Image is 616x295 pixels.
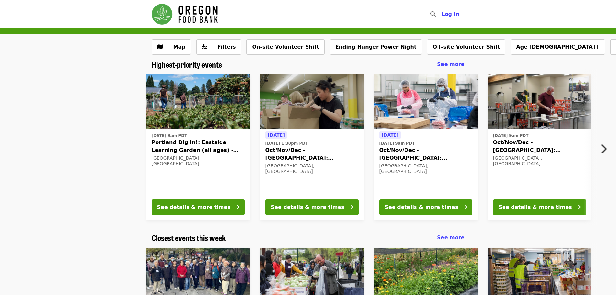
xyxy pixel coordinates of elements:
[437,61,464,68] a: See more
[595,140,616,158] button: Next item
[152,155,245,166] div: [GEOGRAPHIC_DATA], [GEOGRAPHIC_DATA]
[379,163,472,174] div: [GEOGRAPHIC_DATA], [GEOGRAPHIC_DATA]
[265,146,359,162] span: Oct/Nov/Dec - [GEOGRAPHIC_DATA]: Repack/Sort (age [DEMOGRAPHIC_DATA]+)
[439,6,445,22] input: Search
[157,44,163,50] i: map icon
[379,141,415,146] time: [DATE] 9am PDT
[235,204,239,210] i: arrow-right icon
[152,139,245,154] span: Portland Dig In!: Eastside Learning Garden (all ages) - Aug/Sept/Oct
[493,139,586,154] span: Oct/Nov/Dec - [GEOGRAPHIC_DATA]: Repack/Sort (age [DEMOGRAPHIC_DATA]+)
[265,199,359,215] button: See details & more times
[173,44,186,50] span: Map
[330,39,422,55] button: Ending Hunger Power Night
[265,163,359,174] div: [GEOGRAPHIC_DATA], [GEOGRAPHIC_DATA]
[382,132,399,138] span: [DATE]
[146,74,250,129] img: Portland Dig In!: Eastside Learning Garden (all ages) - Aug/Sept/Oct organized by Oregon Food Bank
[493,199,586,215] button: See details & more times
[437,61,464,67] span: See more
[499,203,572,211] div: See details & more times
[493,133,529,139] time: [DATE] 9am PDT
[374,74,478,129] img: Oct/Nov/Dec - Beaverton: Repack/Sort (age 10+) organized by Oregon Food Bank
[437,234,464,242] a: See more
[146,60,470,69] div: Highest-priority events
[146,74,250,220] a: See details for "Portland Dig In!: Eastside Learning Garden (all ages) - Aug/Sept/Oct"
[152,4,218,25] img: Oregon Food Bank - Home
[152,133,187,139] time: [DATE] 9am PDT
[511,39,605,55] button: Age [DEMOGRAPHIC_DATA]+
[488,74,591,129] img: Oct/Nov/Dec - Portland: Repack/Sort (age 16+) organized by Oregon Food Bank
[576,204,581,210] i: arrow-right icon
[196,39,242,55] button: Filters (0 selected)
[441,11,459,17] span: Log in
[260,74,364,220] a: See details for "Oct/Nov/Dec - Portland: Repack/Sort (age 8+)"
[427,39,506,55] button: Off-site Volunteer Shift
[430,11,436,17] i: search icon
[152,59,222,70] span: Highest-priority events
[437,234,464,241] span: See more
[271,203,344,211] div: See details & more times
[260,74,364,129] img: Oct/Nov/Dec - Portland: Repack/Sort (age 8+) organized by Oregon Food Bank
[146,233,470,243] div: Closest events this week
[436,8,464,21] button: Log in
[152,39,191,55] button: Show map view
[152,232,226,243] span: Closest events this week
[462,204,467,210] i: arrow-right icon
[349,204,353,210] i: arrow-right icon
[217,44,236,50] span: Filters
[379,199,472,215] button: See details & more times
[385,203,458,211] div: See details & more times
[157,203,231,211] div: See details & more times
[246,39,324,55] button: On-site Volunteer Shift
[374,74,478,220] a: See details for "Oct/Nov/Dec - Beaverton: Repack/Sort (age 10+)"
[152,60,222,69] a: Highest-priority events
[265,141,308,146] time: [DATE] 1:30pm PDT
[152,233,226,243] a: Closest events this week
[379,146,472,162] span: Oct/Nov/Dec - [GEOGRAPHIC_DATA]: Repack/Sort (age [DEMOGRAPHIC_DATA]+)
[600,143,607,155] i: chevron-right icon
[493,155,586,166] div: [GEOGRAPHIC_DATA], [GEOGRAPHIC_DATA]
[152,199,245,215] button: See details & more times
[488,74,591,220] a: See details for "Oct/Nov/Dec - Portland: Repack/Sort (age 16+)"
[202,44,207,50] i: sliders-h icon
[268,132,285,138] span: [DATE]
